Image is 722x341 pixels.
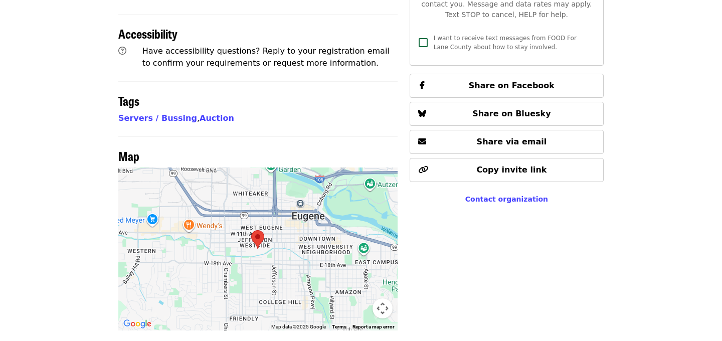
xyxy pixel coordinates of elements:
[472,109,551,118] span: Share on Bluesky
[118,46,126,56] i: question-circle icon
[434,35,577,51] span: I want to receive text messages from FOOD For Lane County about how to stay involved.
[477,137,547,146] span: Share via email
[352,324,395,329] a: Report a map error
[476,165,547,175] span: Copy invite link
[118,147,139,164] span: Map
[121,317,154,330] img: Google
[465,195,548,203] a: Contact organization
[410,74,604,98] button: Share on Facebook
[118,113,197,123] a: Servers / Bussing
[118,25,177,42] span: Accessibility
[410,102,604,126] button: Share on Bluesky
[142,46,390,68] span: Have accessibility questions? Reply to your registration email to confirm your requirements or re...
[410,130,604,154] button: Share via email
[469,81,555,90] span: Share on Facebook
[271,324,326,329] span: Map data ©2025 Google
[118,92,139,109] span: Tags
[373,298,393,318] button: Map camera controls
[118,113,200,123] span: ,
[200,113,234,123] a: Auction
[332,324,346,329] a: Terms (opens in new tab)
[121,317,154,330] a: Open this area in Google Maps (opens a new window)
[410,158,604,182] button: Copy invite link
